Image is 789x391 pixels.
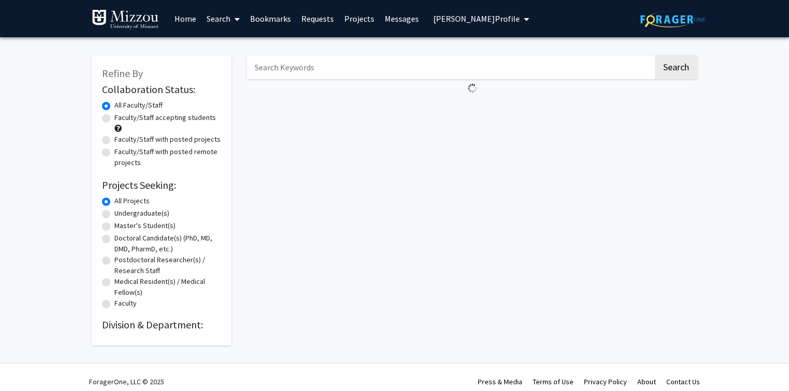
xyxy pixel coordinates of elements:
label: All Projects [114,195,150,206]
label: Faculty/Staff with posted remote projects [114,146,221,168]
h2: Collaboration Status: [102,83,221,96]
a: Home [169,1,201,37]
a: Messages [379,1,424,37]
label: Master's Student(s) [114,220,176,231]
iframe: Chat [745,344,781,383]
span: [PERSON_NAME] Profile [433,13,520,24]
a: Bookmarks [245,1,296,37]
img: ForagerOne Logo [640,11,705,27]
a: Requests [296,1,339,37]
label: Faculty/Staff with posted projects [114,134,221,145]
label: All Faculty/Staff [114,100,163,111]
span: Refine By [102,67,143,80]
label: Medical Resident(s) / Medical Fellow(s) [114,276,221,298]
img: University of Missouri Logo [92,9,159,30]
label: Faculty/Staff accepting students [114,112,216,123]
label: Postdoctoral Researcher(s) / Research Staff [114,254,221,276]
a: About [637,377,656,386]
h2: Division & Department: [102,319,221,331]
a: Projects [339,1,379,37]
input: Search Keywords [247,55,653,79]
h2: Projects Seeking: [102,179,221,191]
img: Loading [463,79,481,97]
label: Faculty [114,298,137,309]
a: Press & Media [478,377,522,386]
nav: Page navigation [247,97,697,121]
a: Terms of Use [533,377,574,386]
a: Privacy Policy [584,377,627,386]
a: Contact Us [666,377,700,386]
button: Search [655,55,697,79]
label: Undergraduate(s) [114,208,169,219]
a: Search [201,1,245,37]
label: Doctoral Candidate(s) (PhD, MD, DMD, PharmD, etc.) [114,233,221,254]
